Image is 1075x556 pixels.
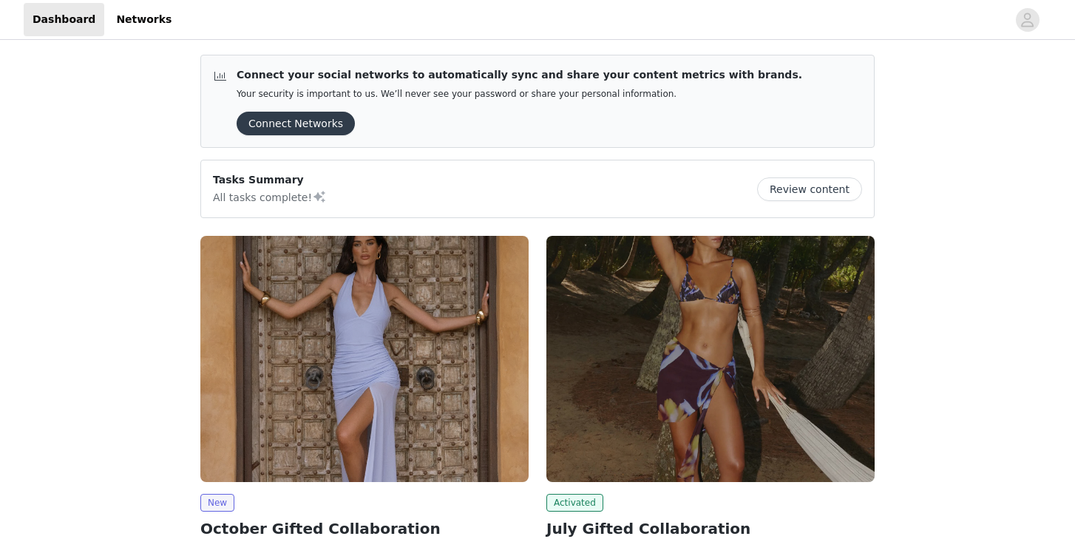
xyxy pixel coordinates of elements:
[237,112,355,135] button: Connect Networks
[237,89,802,100] p: Your security is important to us. We’ll never see your password or share your personal information.
[107,3,180,36] a: Networks
[24,3,104,36] a: Dashboard
[213,172,327,188] p: Tasks Summary
[200,518,529,540] h2: October Gifted Collaboration
[237,67,802,83] p: Connect your social networks to automatically sync and share your content metrics with brands.
[546,494,603,512] span: Activated
[200,236,529,482] img: Peppermayo EU
[1020,8,1034,32] div: avatar
[200,494,234,512] span: New
[546,236,875,482] img: Peppermayo AUS
[757,177,862,201] button: Review content
[213,188,327,206] p: All tasks complete!
[546,518,875,540] h2: July Gifted Collaboration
